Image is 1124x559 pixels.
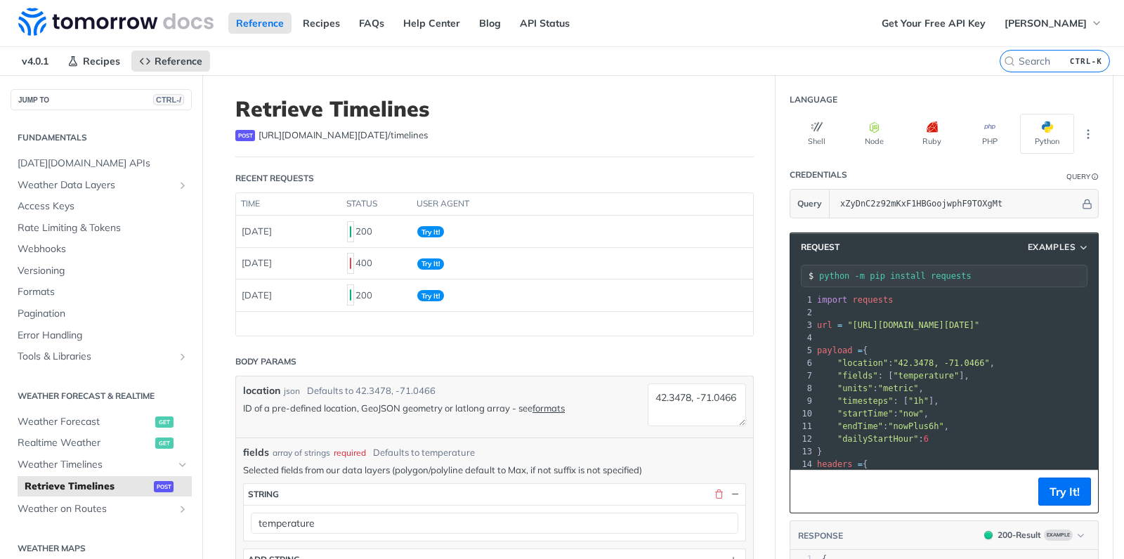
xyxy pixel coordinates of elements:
span: "metric" [878,383,919,393]
div: Defaults to 42.3478, -71.0466 [307,384,436,398]
button: Ruby [905,114,959,154]
span: post [235,130,255,141]
a: Reference [131,51,210,72]
div: 400 [347,251,406,275]
span: https://api.tomorrow.io/v4/timelines [259,129,428,143]
span: = [858,459,863,469]
div: 8 [790,382,814,395]
a: Blog [471,13,509,34]
button: [PERSON_NAME] [997,13,1110,34]
span: "timesteps" [837,396,893,406]
p: ID of a pre-defined location, GeoJSON geometry or latlong array - see [243,402,641,414]
span: { [817,459,868,469]
a: Recipes [60,51,128,72]
span: : , [817,409,929,419]
span: payload [817,346,853,355]
button: string [244,484,745,505]
div: 11 [790,420,814,433]
button: Show subpages for Tools & Libraries [177,351,188,362]
div: QueryInformation [1066,171,1099,182]
span: "1h" [908,396,929,406]
span: "fields" [837,371,878,381]
span: 6 [924,434,929,444]
span: "dailyStartHour" [837,434,919,444]
div: 10 [790,407,814,420]
span: [DATE][DOMAIN_NAME] APIs [18,157,188,171]
a: Access Keys [11,196,192,217]
button: JUMP TOCTRL-/ [11,89,192,110]
span: Formats [18,285,188,299]
span: Pagination [18,307,188,321]
button: Node [847,114,901,154]
button: Query [790,190,830,218]
span: : , [817,383,924,393]
a: Weather Data LayersShow subpages for Weather Data Layers [11,175,192,196]
a: Get Your Free API Key [874,13,993,34]
div: 2 [790,306,814,319]
span: 200 [350,226,351,237]
button: Show subpages for Weather Data Layers [177,180,188,191]
span: url [817,320,832,330]
span: Webhooks [18,242,188,256]
div: 3 [790,319,814,331]
img: Tomorrow.io Weather API Docs [18,8,214,36]
i: Information [1092,173,1099,180]
div: string [248,489,279,499]
th: user agent [412,193,725,216]
div: 14 [790,458,814,471]
h2: Weather Forecast & realtime [11,390,192,402]
span: Tools & Libraries [18,350,174,364]
div: 200 - Result [998,529,1041,541]
div: 4 [790,331,814,344]
div: required [334,447,366,459]
span: [DATE] [242,225,272,237]
span: Reference [155,55,202,67]
span: Try It! [417,226,444,237]
span: Error Handling [18,329,188,343]
button: More Languages [1078,124,1099,145]
label: location [243,383,280,398]
kbd: CTRL-K [1066,54,1106,68]
span: headers [817,459,853,469]
svg: More ellipsis [1082,128,1094,140]
div: 7 [790,369,814,382]
span: "startTime" [837,409,893,419]
a: Weather Forecastget [11,412,192,433]
span: "nowPlus6h" [888,421,943,431]
div: 12 [790,433,814,445]
div: Credentials [790,169,847,181]
span: v4.0.1 [14,51,56,72]
button: Python [1020,114,1074,154]
span: get [155,438,174,449]
button: Delete [712,488,725,501]
span: Example [1044,530,1073,541]
span: Realtime Weather [18,436,152,450]
span: "units" [837,383,873,393]
div: 6 [790,357,814,369]
a: formats [532,402,565,414]
span: = [858,346,863,355]
span: 200 [350,289,351,301]
h2: Fundamentals [11,131,192,144]
span: 400 [350,258,351,269]
a: Versioning [11,261,192,282]
span: = [837,320,842,330]
span: fields [243,445,269,460]
span: 200 [984,531,993,539]
div: 200 [347,283,406,307]
textarea: 42.3478, -71.0466 [648,383,746,426]
div: 1 [790,294,814,306]
span: import [817,295,847,305]
span: Rate Limiting & Tokens [18,221,188,235]
span: Query [797,197,822,210]
button: PHP [962,114,1017,154]
span: : , [817,421,949,431]
div: Recent Requests [235,172,314,185]
div: json [284,385,300,397]
a: Pagination [11,303,192,324]
span: Request [794,241,839,254]
a: [DATE][DOMAIN_NAME] APIs [11,153,192,174]
a: Retrieve Timelinespost [18,476,192,497]
a: Rate Limiting & Tokens [11,218,192,239]
a: Weather on RoutesShow subpages for Weather on Routes [11,499,192,520]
